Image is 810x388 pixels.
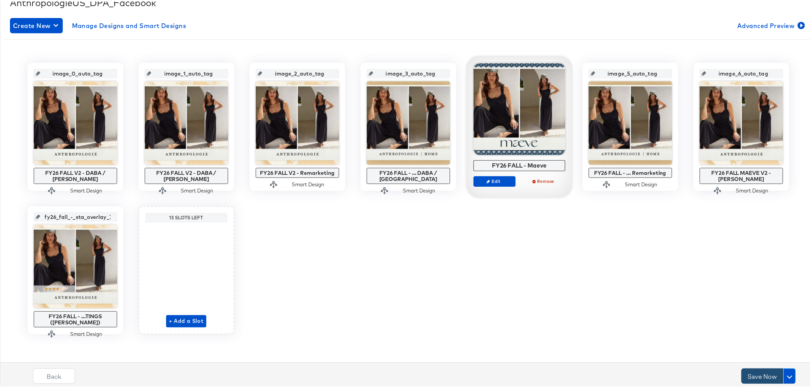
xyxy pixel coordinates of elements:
[737,19,803,30] span: Advanced Preview
[526,177,562,182] span: Remove
[166,314,207,326] button: + Add a Slot
[33,367,75,382] button: Back
[181,186,214,193] div: Smart Design
[147,213,225,219] div: 13 Slots Left
[258,168,337,174] div: FY26 FALL V2 - Remarketing
[474,174,516,185] button: Edit
[147,168,226,181] div: FY26 FALL V2 - DABA / [PERSON_NAME]
[741,367,784,382] button: Save Now
[523,174,565,185] button: Remove
[702,168,781,181] div: FY26 FALL MAEVE V2 - [PERSON_NAME]
[36,312,115,324] div: FY26 FALL - ...TINGS ([PERSON_NAME])
[477,177,512,182] span: Edit
[13,19,60,30] span: Create New
[70,186,103,193] div: Smart Design
[70,329,103,336] div: Smart Design
[292,179,325,187] div: Smart Design
[169,315,204,324] span: + Add a Slot
[36,168,115,181] div: FY26 FALL V2 - DABA / [PERSON_NAME]
[403,186,436,193] div: Smart Design
[475,161,563,168] div: FY26 FALL - Maeve
[72,19,186,30] span: Manage Designs and Smart Designs
[10,16,63,32] button: Create New
[736,186,769,193] div: Smart Design
[69,16,189,32] button: Manage Designs and Smart Designs
[591,168,670,174] div: FY26 FALL - ... Remarketing
[734,16,807,32] button: Advanced Preview
[369,168,448,181] div: FY26 FALL - ... DABA / [GEOGRAPHIC_DATA]
[625,179,658,187] div: Smart Design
